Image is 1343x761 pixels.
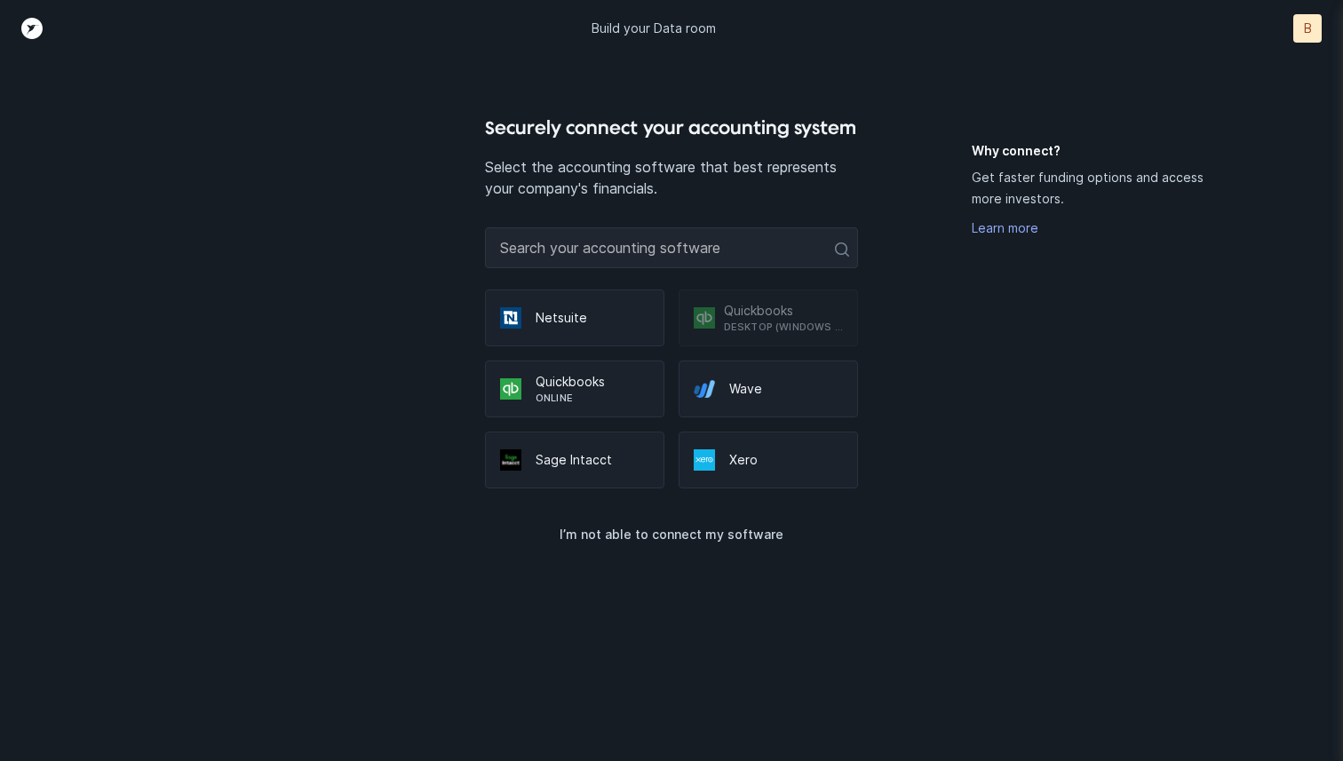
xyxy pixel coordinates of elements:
[536,391,649,405] p: Online
[485,156,858,199] p: Select the accounting software that best represents your company's financials.
[485,517,858,552] button: I’m not able to connect my software
[1304,20,1312,37] p: B
[536,451,649,469] p: Sage Intacct
[679,361,858,417] div: Wave
[592,20,716,37] p: Build your Data room
[485,114,858,142] h4: Securely connect your accounting system
[560,524,783,545] p: I’m not able to connect my software
[724,302,843,320] p: Quickbooks
[729,380,843,398] p: Wave
[972,142,1231,160] h5: Why connect?
[485,432,664,488] div: Sage Intacct
[485,361,664,417] div: QuickbooksOnline
[536,309,649,327] p: Netsuite
[679,289,858,346] div: QuickbooksDesktop (Windows only)
[536,373,649,391] p: Quickbooks
[972,220,1038,235] a: Learn more
[485,289,664,346] div: Netsuite
[972,167,1231,210] p: Get faster funding options and access more investors.
[679,432,858,488] div: Xero
[724,320,843,334] p: Desktop (Windows only)
[485,227,858,268] input: Search your accounting software
[729,451,843,469] p: Xero
[1293,14,1322,43] button: B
